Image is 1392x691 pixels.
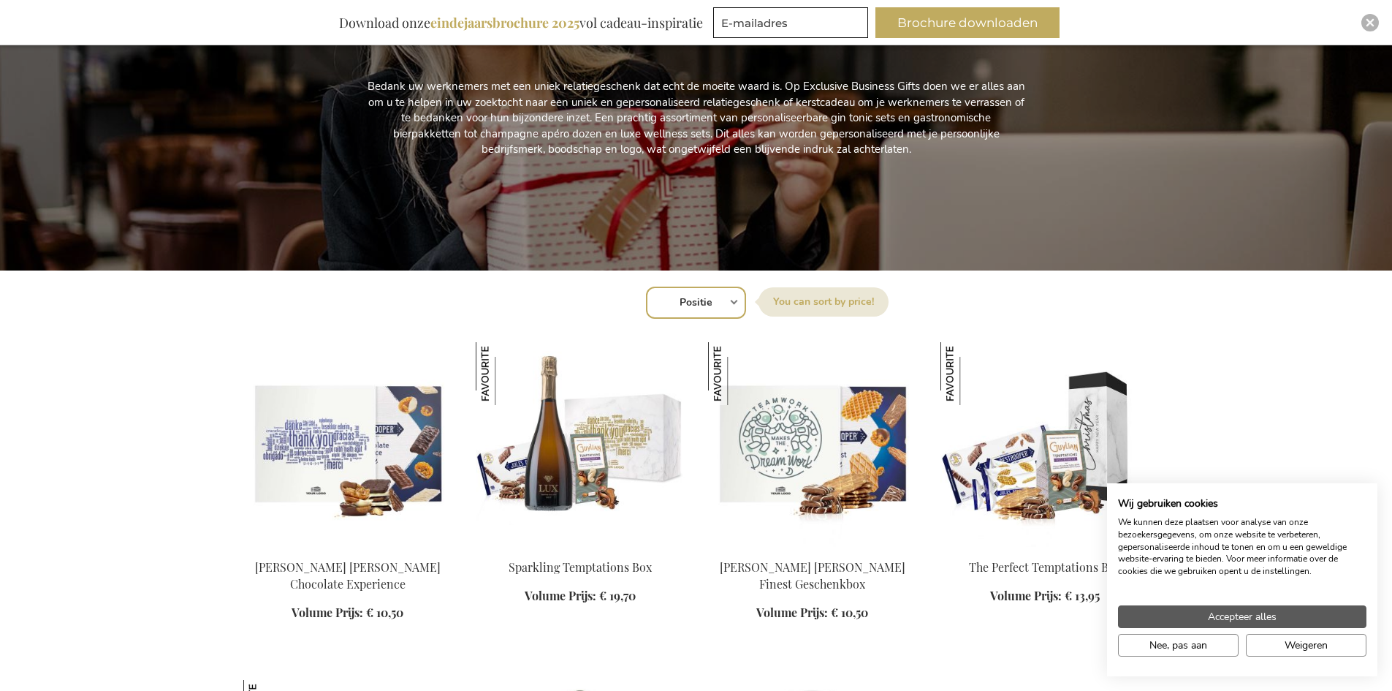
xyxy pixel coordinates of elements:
button: Alle cookies weigeren [1246,634,1366,657]
a: [PERSON_NAME] [PERSON_NAME] Finest Geschenkbox [720,559,905,592]
a: Volume Prijs: € 10,50 [756,605,868,622]
span: Nee, pas aan [1149,638,1207,653]
span: € 19,70 [599,588,636,603]
span: € 10,50 [366,605,403,620]
span: Accepteer alles [1208,609,1277,624]
p: Bedank uw werknemers met een uniek relatiegeschenk dat echt de moeite waard is. Op Exclusive Busi... [368,79,1025,157]
form: marketing offers and promotions [713,7,872,42]
button: Accepteer alle cookies [1118,605,1366,628]
span: Volume Prijs: [756,605,828,620]
img: Close [1366,18,1374,27]
a: Volume Prijs: € 10,50 [292,605,403,622]
div: Close [1361,14,1379,31]
a: Sparkling Temptations Box [509,559,652,575]
label: Sorteer op [758,287,889,317]
a: The Perfect Temptations Box The Perfect Temptations Box [940,541,1149,555]
button: Pas cookie voorkeuren aan [1118,634,1239,657]
div: Download onze vol cadeau-inspiratie [332,7,710,38]
a: Volume Prijs: € 19,70 [525,588,636,605]
img: The Perfect Temptations Box [940,342,1003,405]
span: Volume Prijs: [525,588,596,603]
a: Sparkling Temptations Bpx Sparkling Temptations Box [476,541,685,555]
img: Sparkling Temptations Bpx [476,342,685,547]
a: The Perfect Temptations Box [969,559,1121,575]
span: Volume Prijs: [292,605,363,620]
button: Brochure downloaden [875,7,1060,38]
span: Weigeren [1285,638,1328,653]
a: [PERSON_NAME] [PERSON_NAME] Chocolate Experience [255,559,441,592]
input: E-mailadres [713,7,868,38]
img: The Perfect Temptations Box [940,342,1149,547]
img: Jules Destrooper Jules' Finest Gift Box [708,342,917,547]
h2: Wij gebruiken cookies [1118,497,1366,510]
span: Volume Prijs: [990,588,1062,603]
img: Sparkling Temptations Box [476,342,539,405]
span: € 13,95 [1065,588,1100,603]
img: Jules Destrooper Jules' Finest Geschenkbox [708,342,771,405]
a: Jules Destrooper Jules' Chocolate Experience [243,541,452,555]
b: eindejaarsbrochure 2025 [430,14,579,31]
span: € 10,50 [831,605,868,620]
p: We kunnen deze plaatsen voor analyse van onze bezoekersgegevens, om onze website te verbeteren, g... [1118,516,1366,578]
img: Jules Destrooper Jules' Chocolate Experience [243,342,452,547]
a: Jules Destrooper Jules' Finest Gift Box Jules Destrooper Jules' Finest Geschenkbox [708,541,917,555]
a: Volume Prijs: € 13,95 [990,588,1100,605]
